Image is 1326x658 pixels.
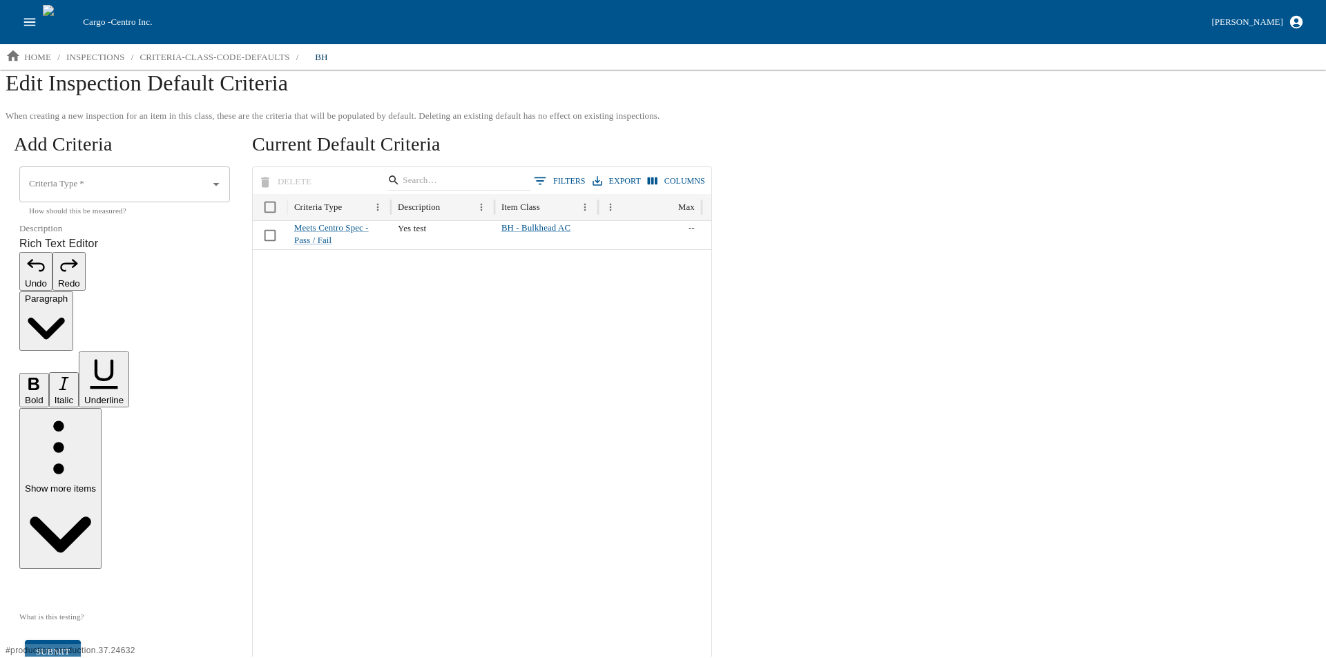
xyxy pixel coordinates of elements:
[57,50,60,64] li: /
[294,202,342,213] div: Criteria Type
[315,50,327,64] p: BH
[66,50,125,64] p: inspections
[134,46,295,68] a: criteria-class-code-defaults
[19,408,102,569] button: Show more items
[25,395,44,405] span: Bold
[1206,10,1309,35] button: [PERSON_NAME]
[602,198,620,217] button: Menu
[644,171,709,191] button: Select columns
[49,372,79,407] button: Italic
[207,175,225,193] button: Open
[541,198,560,217] button: Sort
[398,202,440,213] div: Description
[658,198,677,217] button: Sort
[25,483,96,494] span: Show more items
[369,198,387,217] button: Menu
[441,198,460,217] button: Sort
[19,235,230,252] label: Rich Text Editor
[6,70,1320,107] h1: Edit Inspection Default Criteria
[52,252,86,291] button: Redo
[501,202,540,213] div: Item Class
[387,171,530,193] div: Search
[110,17,152,27] span: Centro Inc.
[501,223,570,233] a: BH - Bulkhead AC
[58,278,80,289] span: Redo
[14,132,236,157] h2: Add Criteria
[678,202,695,213] div: Max
[589,171,644,191] button: Export
[6,109,660,123] p: When creating a new inspection for an item in this class, these are the criteria that will be pop...
[702,221,805,249] div: --
[398,222,488,235] p: Yes test
[25,278,47,289] span: Undo
[598,221,702,249] div: --
[19,222,230,235] label: Description
[84,395,124,405] span: Underline
[79,351,129,407] button: Underline
[140,50,289,64] p: criteria-class-code-defaults
[530,171,589,191] button: Show filters
[1211,14,1282,30] div: [PERSON_NAME]
[294,223,369,245] a: Meets Centro Spec - Pass / Fail
[252,132,712,157] h2: Current Default Criteria
[705,198,724,217] button: Menu
[403,171,510,191] input: Search…
[19,252,52,291] button: Undo
[19,373,49,408] button: Bold
[472,198,491,217] button: Menu
[343,198,362,217] button: Sort
[17,9,43,35] button: open drawer
[19,252,230,570] div: Editor toolbar
[24,50,51,64] p: home
[19,610,230,623] p: What is this testing?
[29,204,220,217] p: How should this be measured?
[19,291,73,351] button: Paragraph, Heading
[25,293,68,304] span: Paragraph
[19,581,230,597] div: Rich Text Editor. Editing area: main. Press Alt+0 for help.
[299,46,343,68] a: BH
[43,5,77,39] img: cargo logo
[61,46,131,68] a: inspections
[77,15,1206,29] div: Cargo -
[131,50,134,64] li: /
[576,198,595,217] button: Menu
[55,395,73,405] span: Italic
[296,50,299,64] li: /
